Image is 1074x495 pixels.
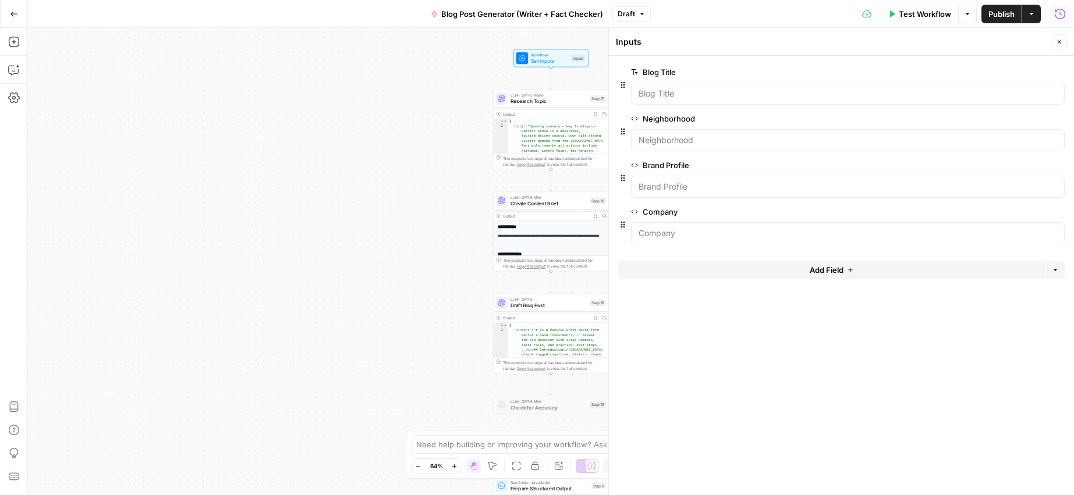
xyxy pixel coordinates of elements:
label: Neighborhood [631,113,999,124]
div: 1 [493,323,508,327]
div: Output [503,111,589,117]
span: Toggle code folding, rows 1 through 3 [504,323,508,327]
div: Inputs [616,36,1048,48]
div: LLM · GPT-5 NanoResearch TopicStep 17Output{ "body":"Opening summary — key findings\n- Pacific Gr... [493,90,609,169]
div: Step 19 [590,197,606,204]
div: Step 18 [590,300,606,307]
g: Edge from step_18 to step_15 [550,373,552,395]
span: Test Workflow [899,8,951,20]
span: Publish [988,8,1015,20]
span: LLM · GPT-5 [511,296,587,302]
g: Edge from start to step_17 [550,67,552,88]
span: LLM · GPT-5 Mini [511,398,587,404]
span: Check for Accuracy [511,404,587,411]
span: Run Code · JavaScript [511,479,589,485]
div: 1 [493,119,508,123]
span: Set Inputs [531,57,568,65]
div: WorkflowSet InputsInputs [493,49,609,67]
input: Brand Profile [639,181,1057,193]
span: Workflow [531,52,568,58]
div: This output is too large & has been abbreviated for review. to view the full content. [503,155,606,168]
label: Brand Profile [631,159,999,171]
input: Neighborhood [639,134,1057,146]
g: Edge from step_19 to step_18 [550,271,552,293]
span: Copy the output [517,162,545,167]
label: Company [631,206,999,218]
button: Publish [981,5,1022,23]
g: Edge from step_17 to step_19 [550,169,552,191]
button: Add Field [618,261,1045,279]
span: Copy the output [517,366,545,371]
g: Edge from step_15 to step_16 [550,414,552,435]
span: Toggle code folding, rows 1 through 3 [504,119,508,123]
div: LLM · GPT-5 MiniCheck for AccuracyStep 15 [493,396,609,414]
input: Blog Title [639,88,1057,99]
label: Blog Title [631,66,999,78]
div: Step 15 [590,401,606,408]
span: Draft Blog Post [511,302,587,309]
div: Output [503,315,589,321]
div: This output is too large & has been abbreviated for review. to view the full content. [503,359,606,372]
button: Draft [612,6,651,22]
span: LLM · GPT-5 Nano [511,92,587,98]
button: Test Workflow [881,5,958,23]
span: Create Content Brief [511,200,587,207]
div: Output [503,213,589,219]
div: Step 9 [591,482,606,489]
span: LLM · GPT-5 Mini [511,194,587,200]
div: Step 17 [590,95,606,102]
span: Blog Post Generator (Writer + Fact Checker) [441,8,603,20]
div: Inputs [571,55,585,62]
span: Research Topic [511,98,587,105]
input: Company [639,227,1057,239]
div: This output is too large & has been abbreviated for review. to view the full content. [503,257,606,269]
button: Blog Post Generator (Writer + Fact Checker) [424,5,610,23]
span: Prepare Structured Output [511,485,589,492]
div: LLM · GPT-5Draft Blog PostStep 18Output{ "content":"# Is a Pacific Grove Short‑Term Rental a Good... [493,294,609,373]
span: Copy the output [517,264,545,269]
span: 64% [430,461,443,471]
span: Add Field [810,264,843,276]
span: Draft [618,9,635,19]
